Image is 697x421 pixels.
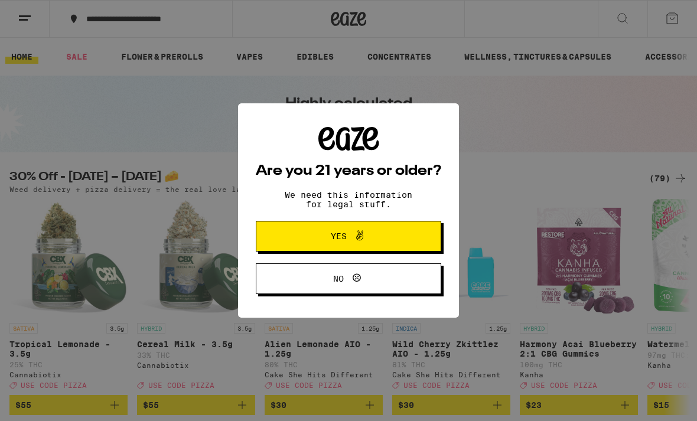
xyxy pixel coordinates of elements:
h2: Are you 21 years or older? [256,164,441,178]
span: Yes [331,232,347,240]
button: Yes [256,221,441,252]
button: No [256,263,441,294]
span: No [333,275,344,283]
p: We need this information for legal stuff. [275,190,422,209]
